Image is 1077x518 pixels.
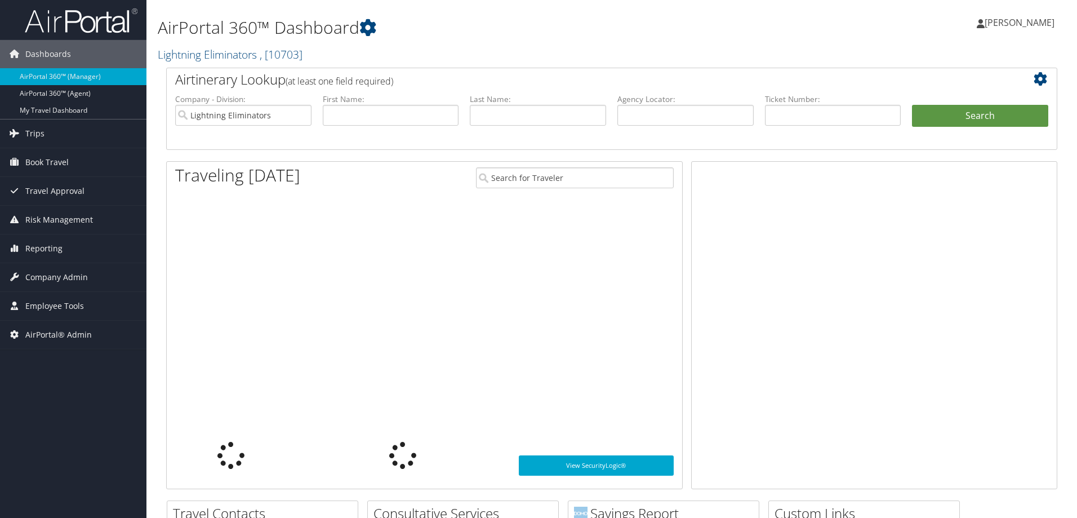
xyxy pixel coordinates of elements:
[25,40,71,68] span: Dashboards
[25,234,63,263] span: Reporting
[470,94,606,105] label: Last Name:
[617,94,754,105] label: Agency Locator:
[25,7,137,34] img: airportal-logo.png
[158,16,763,39] h1: AirPortal 360™ Dashboard
[25,177,84,205] span: Travel Approval
[25,206,93,234] span: Risk Management
[25,263,88,291] span: Company Admin
[260,47,302,62] span: , [ 10703 ]
[175,163,300,187] h1: Traveling [DATE]
[519,455,674,476] a: View SecurityLogic®
[175,70,974,89] h2: Airtinerary Lookup
[765,94,901,105] label: Ticket Number:
[985,16,1054,29] span: [PERSON_NAME]
[25,148,69,176] span: Book Travel
[912,105,1048,127] button: Search
[286,75,393,87] span: (at least one field required)
[323,94,459,105] label: First Name:
[977,6,1066,39] a: [PERSON_NAME]
[158,47,302,62] a: Lightning Eliminators
[25,119,44,148] span: Trips
[175,94,311,105] label: Company - Division:
[25,292,84,320] span: Employee Tools
[476,167,674,188] input: Search for Traveler
[25,321,92,349] span: AirPortal® Admin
